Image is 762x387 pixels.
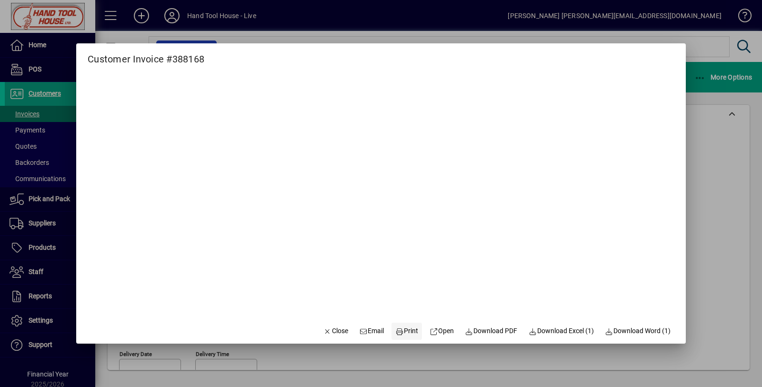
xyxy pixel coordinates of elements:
a: Download PDF [461,323,521,340]
span: Open [430,326,454,336]
button: Close [320,323,352,340]
span: Close [323,326,348,336]
button: Email [356,323,388,340]
span: Download Word (1) [605,326,671,336]
span: Print [395,326,418,336]
a: Open [426,323,458,340]
h2: Customer Invoice #388168 [76,43,216,67]
button: Download Excel (1) [525,323,598,340]
button: Print [391,323,422,340]
span: Download PDF [465,326,518,336]
span: Download Excel (1) [529,326,594,336]
button: Download Word (1) [602,323,675,340]
span: Email [360,326,384,336]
